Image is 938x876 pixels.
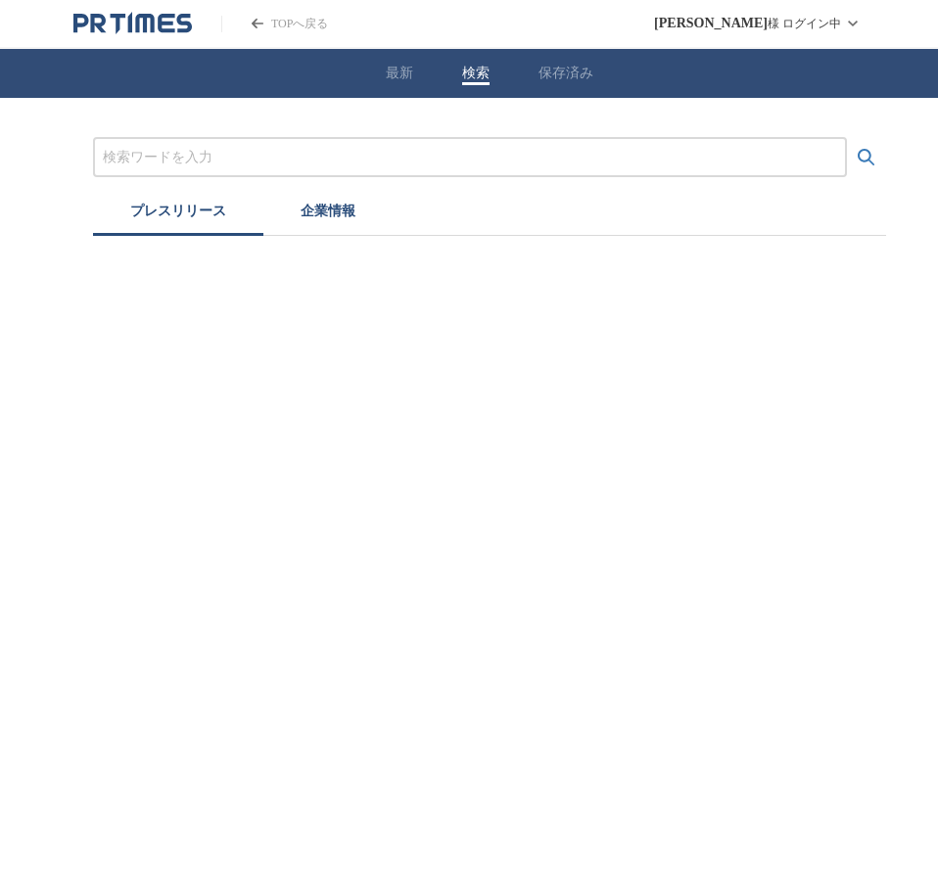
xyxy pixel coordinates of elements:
a: PR TIMESのトップページはこちら [73,12,192,35]
button: 保存済み [539,65,593,82]
button: プレスリリース [93,193,263,236]
a: PR TIMESのトップページはこちら [221,16,328,32]
input: プレスリリースおよび企業を検索する [103,147,837,168]
button: 企業情報 [263,193,393,236]
button: 最新 [386,65,413,82]
button: 検索する [847,138,886,177]
button: 検索 [462,65,490,82]
span: [PERSON_NAME] [654,16,768,31]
